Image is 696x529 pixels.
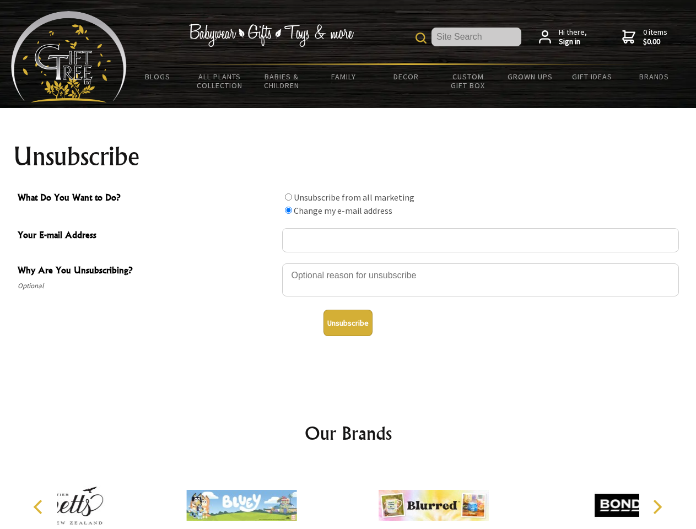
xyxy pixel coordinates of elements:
span: Your E-mail Address [18,228,277,244]
img: Babywear - Gifts - Toys & more [188,24,354,47]
strong: $0.00 [643,37,667,47]
input: Your E-mail Address [282,228,679,252]
a: All Plants Collection [189,65,251,97]
button: Previous [28,495,52,519]
h1: Unsubscribe [13,143,683,170]
strong: Sign in [559,37,587,47]
a: Hi there,Sign in [539,28,587,47]
a: Gift Ideas [561,65,623,88]
img: product search [416,33,427,44]
span: Why Are You Unsubscribing? [18,263,277,279]
a: BLOGS [127,65,189,88]
span: Optional [18,279,277,293]
button: Unsubscribe [323,310,373,336]
h2: Our Brands [22,420,675,446]
a: Grown Ups [499,65,561,88]
span: What Do You Want to Do? [18,191,277,207]
img: Babyware - Gifts - Toys and more... [11,11,127,102]
label: Unsubscribe from all marketing [294,192,414,203]
span: 0 items [643,27,667,47]
a: Family [313,65,375,88]
a: Custom Gift Box [437,65,499,97]
input: What Do You Want to Do? [285,207,292,214]
a: Babies & Children [251,65,313,97]
input: Site Search [431,28,521,46]
input: What Do You Want to Do? [285,193,292,201]
a: Brands [623,65,686,88]
button: Next [645,495,669,519]
label: Change my e-mail address [294,205,392,216]
a: Decor [375,65,437,88]
a: 0 items$0.00 [622,28,667,47]
textarea: Why Are You Unsubscribing? [282,263,679,296]
span: Hi there, [559,28,587,47]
